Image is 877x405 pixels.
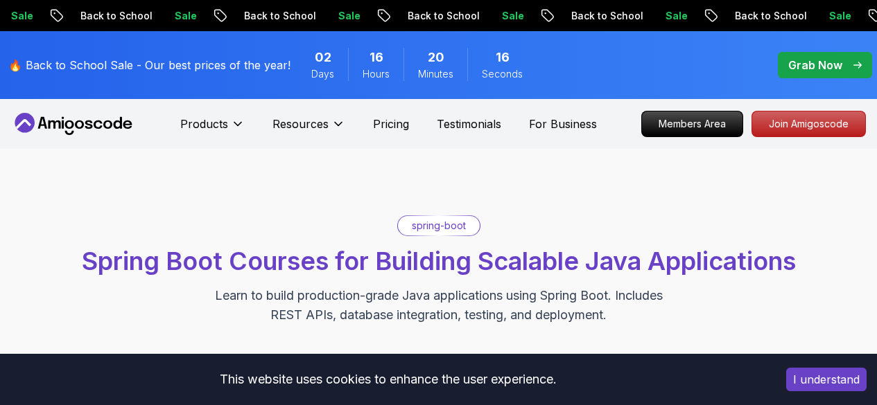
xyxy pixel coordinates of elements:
[786,368,867,391] button: Accept cookies
[641,111,743,137] a: Members Area
[180,116,245,143] button: Products
[724,9,818,23] p: Back to School
[788,57,842,73] p: Grab Now
[164,9,208,23] p: Sale
[560,9,654,23] p: Back to School
[752,111,865,136] p: Join Amigoscode
[69,9,164,23] p: Back to School
[180,116,228,132] p: Products
[370,48,383,67] span: 16 Hours
[327,9,372,23] p: Sale
[642,111,743,136] p: Members Area
[8,57,290,73] p: 🔥 Back to School Sale - Our best prices of the year!
[818,9,862,23] p: Sale
[437,116,501,132] a: Testimonials
[418,67,453,81] span: Minutes
[272,116,345,143] button: Resources
[529,116,597,132] a: For Business
[82,246,796,276] span: Spring Boot Courses for Building Scalable Java Applications
[654,9,699,23] p: Sale
[272,116,329,132] p: Resources
[363,67,390,81] span: Hours
[373,116,409,132] a: Pricing
[496,48,510,67] span: 16 Seconds
[315,48,331,67] span: 2 Days
[311,67,334,81] span: Days
[10,364,765,395] div: This website uses cookies to enhance the user experience.
[752,111,866,137] a: Join Amigoscode
[428,48,444,67] span: 20 Minutes
[491,9,535,23] p: Sale
[397,9,491,23] p: Back to School
[233,9,327,23] p: Back to School
[482,67,523,81] span: Seconds
[206,286,672,325] p: Learn to build production-grade Java applications using Spring Boot. Includes REST APIs, database...
[412,219,466,233] p: spring-boot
